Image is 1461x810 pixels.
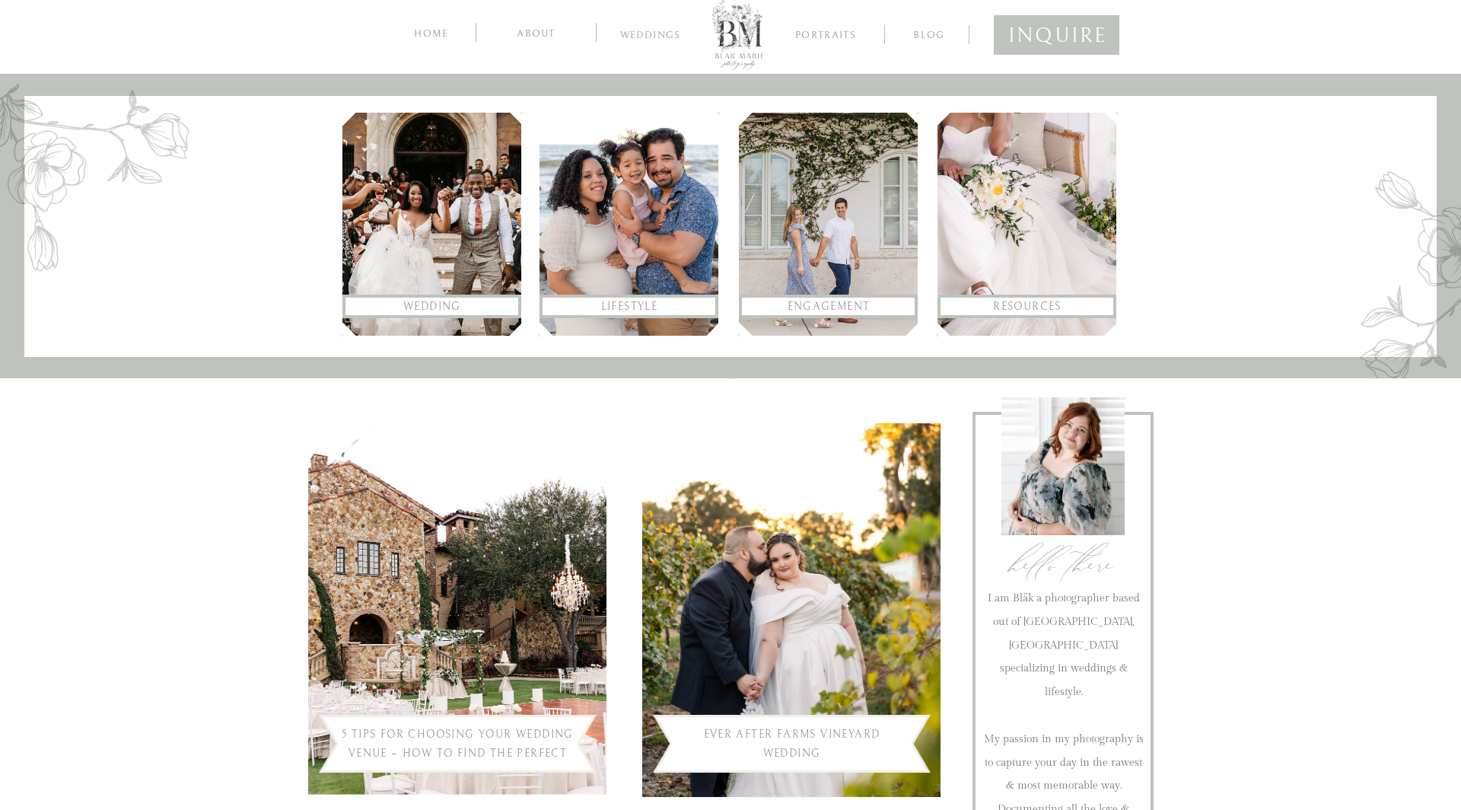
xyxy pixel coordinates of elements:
[789,30,862,43] a: Portraits
[1008,18,1105,47] a: inquire
[610,30,691,45] a: Weddings
[342,729,574,779] a: 5 Tips for Choosing Your Wedding Venue – How to Find the Perfect Space for Your Day
[352,298,513,316] a: Wedding
[411,25,452,40] a: home
[642,423,941,797] img: Groom Kissing Bride during Wedding Portraits
[947,298,1108,316] a: resources
[1002,539,1125,561] h2: hello there
[500,25,572,40] a: about
[308,423,606,797] img: Bella Collina Wedding Reception at Bella Collina
[704,729,880,760] a: Ever After Farms Vineyard Wedding
[748,298,909,316] a: Engagement
[899,27,959,41] a: blog
[549,298,710,316] a: lifestyle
